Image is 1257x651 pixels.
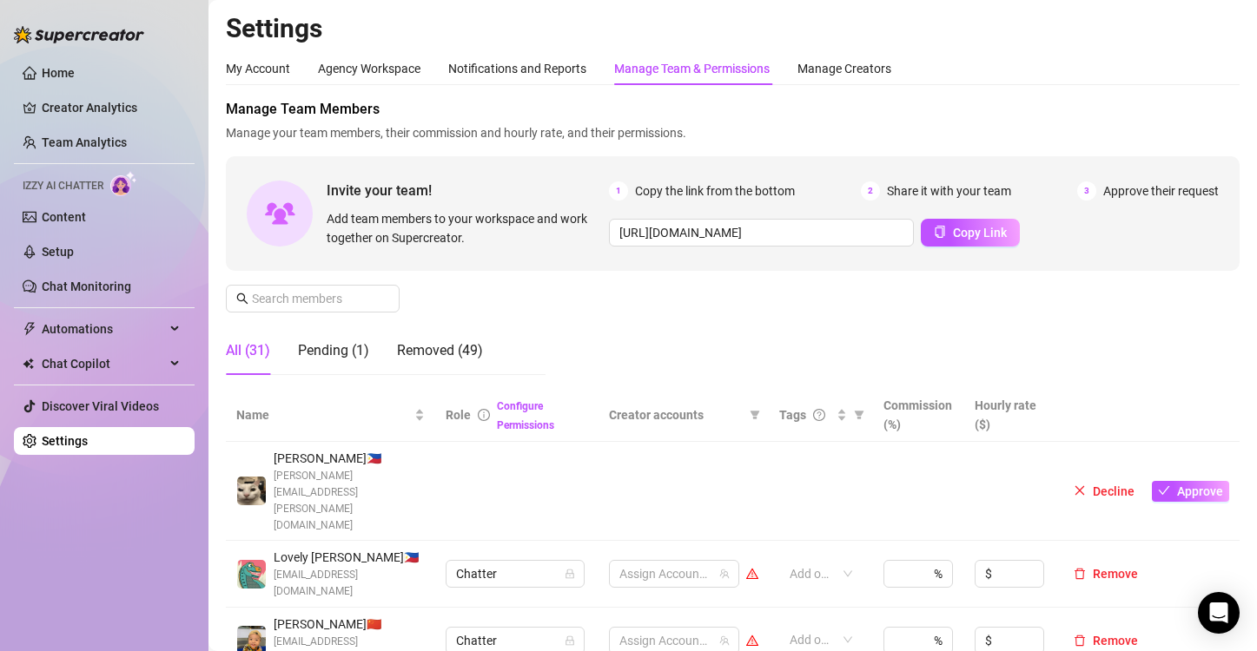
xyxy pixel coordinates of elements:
div: Agency Workspace [318,59,420,78]
span: question-circle [813,409,825,421]
div: Pending (1) [298,340,369,361]
a: Configure Permissions [497,400,554,431]
span: Role [446,408,471,422]
span: Approve [1177,484,1223,498]
span: 3 [1077,181,1096,201]
span: [PERSON_NAME] 🇵🇭 [274,449,425,468]
span: Manage your team members, their commission and hourly rate, and their permissions. [226,123,1240,142]
button: Copy Link [921,219,1020,247]
span: filter [854,410,864,420]
th: Name [226,389,435,442]
a: Setup [42,245,74,259]
span: thunderbolt [23,322,36,336]
span: Name [236,405,411,424]
span: warning [746,635,758,647]
span: warning [746,568,758,580]
span: filter [746,402,764,428]
span: delete [1074,568,1086,580]
span: Automations [42,315,165,343]
span: Share it with your team [887,181,1011,201]
span: Copy the link from the bottom [635,181,795,201]
a: Home [42,66,75,80]
span: [EMAIL_ADDRESS][DOMAIN_NAME] [274,567,425,600]
img: AI Chatter [110,171,137,196]
a: Creator Analytics [42,94,181,122]
th: Hourly rate ($) [964,389,1056,442]
span: Creator accounts [609,405,743,424]
span: filter [850,402,868,428]
div: Notifications and Reports [448,59,586,78]
th: Commission (%) [873,389,965,442]
img: Vincent Ong [237,477,266,505]
span: Approve their request [1103,181,1219,201]
a: Discover Viral Videos [42,399,159,413]
h2: Settings [226,12,1240,45]
span: close [1074,484,1086,496]
button: Approve [1152,481,1229,502]
button: Remove [1067,630,1145,651]
div: Open Intercom Messenger [1198,592,1240,634]
span: lock [565,635,575,646]
span: [PERSON_NAME] 🇨🇳 [274,615,425,634]
div: Removed (49) [397,340,483,361]
span: search [236,293,248,305]
div: My Account [226,59,290,78]
span: Decline [1093,484,1135,498]
span: Remove [1093,634,1138,648]
span: copy [934,226,946,238]
span: lock [565,569,575,579]
span: team [719,569,730,579]
a: Team Analytics [42,135,127,149]
div: Manage Creators [797,59,891,78]
span: Copy Link [953,226,1007,240]
span: check [1158,484,1170,496]
input: Search members [252,289,375,308]
span: [PERSON_NAME][EMAIL_ADDRESS][PERSON_NAME][DOMAIN_NAME] [274,468,425,533]
a: Settings [42,434,88,448]
div: All (31) [226,340,270,361]
span: Invite your team! [327,180,609,201]
span: Lovely [PERSON_NAME] 🇵🇭 [274,548,425,567]
a: Chat Monitoring [42,279,131,293]
img: Lovely Gablines [237,560,266,589]
span: Chat Copilot [42,350,165,378]
span: delete [1074,635,1086,647]
div: Manage Team & Permissions [614,59,770,78]
span: Tags [779,405,806,424]
span: Remove [1093,567,1138,581]
span: 1 [609,181,628,201]
a: Content [42,210,86,224]
span: Chatter [456,561,574,587]
span: 2 [861,181,880,201]
button: Decline [1067,481,1141,502]
img: logo-BBDzfeDw.svg [14,26,144,43]
img: Chat Copilot [23,358,34,370]
span: Add team members to your workspace and work together on Supercreator. [327,209,602,247]
span: Manage Team Members [226,99,1240,120]
span: filter [750,410,760,420]
button: Remove [1067,563,1145,584]
span: info-circle [478,409,490,421]
span: team [719,635,730,646]
span: Izzy AI Chatter [23,178,103,194]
